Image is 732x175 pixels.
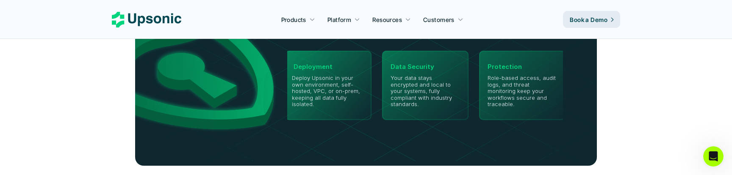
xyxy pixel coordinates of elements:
iframe: Intercom live chat [703,146,724,167]
a: Products [276,12,320,27]
p: Customers [423,15,455,24]
a: Book a Demo [563,11,620,28]
p: Book a Demo [570,15,607,24]
p: Resources [372,15,402,24]
p: Platform [327,15,351,24]
p: Products [281,15,306,24]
